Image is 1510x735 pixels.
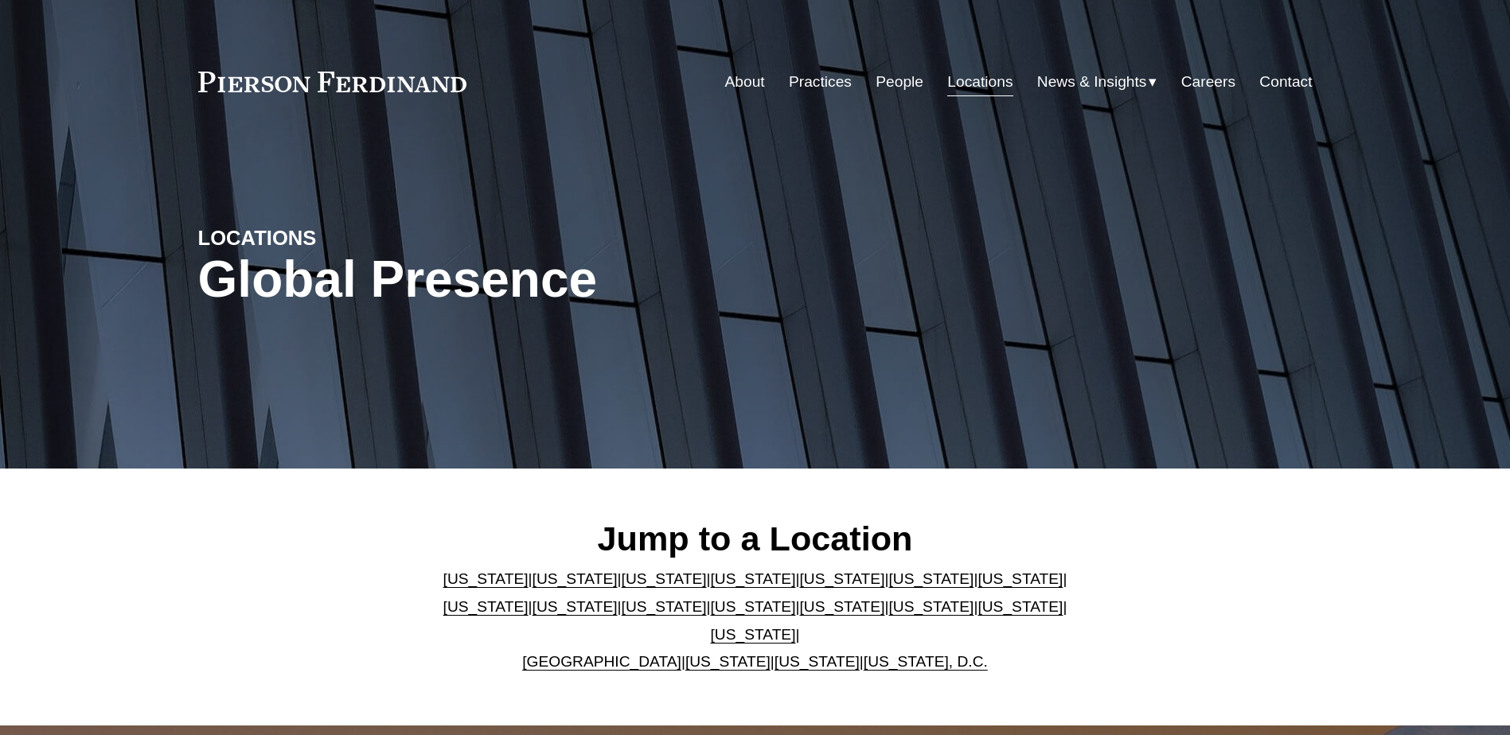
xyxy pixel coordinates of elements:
[711,598,796,615] a: [US_STATE]
[430,518,1080,559] h2: Jump to a Location
[533,570,618,587] a: [US_STATE]
[522,653,681,670] a: [GEOGRAPHIC_DATA]
[443,598,529,615] a: [US_STATE]
[685,653,771,670] a: [US_STATE]
[775,653,860,670] a: [US_STATE]
[1259,67,1312,97] a: Contact
[947,67,1013,97] a: Locations
[789,67,852,97] a: Practices
[888,570,974,587] a: [US_STATE]
[864,653,988,670] a: [US_STATE], D.C.
[725,67,765,97] a: About
[622,598,707,615] a: [US_STATE]
[799,598,884,615] a: [US_STATE]
[1037,67,1157,97] a: folder dropdown
[430,566,1080,675] p: | | | | | | | | | | | | | | | | | |
[799,570,884,587] a: [US_STATE]
[443,570,529,587] a: [US_STATE]
[1181,67,1235,97] a: Careers
[977,570,1063,587] a: [US_STATE]
[888,598,974,615] a: [US_STATE]
[198,225,477,251] h4: LOCATIONS
[622,570,707,587] a: [US_STATE]
[711,570,796,587] a: [US_STATE]
[1037,68,1147,96] span: News & Insights
[533,598,618,615] a: [US_STATE]
[876,67,923,97] a: People
[198,251,941,309] h1: Global Presence
[711,626,796,643] a: [US_STATE]
[977,598,1063,615] a: [US_STATE]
